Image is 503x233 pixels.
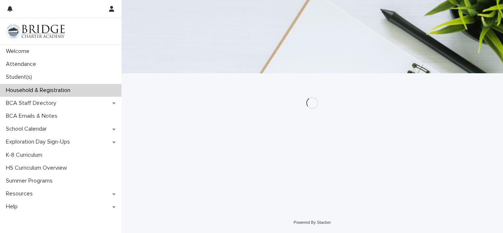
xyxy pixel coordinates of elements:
[3,165,73,172] p: HS Curriculum Overview
[3,203,24,210] p: Help
[3,113,63,120] p: BCA Emails & Notes
[3,126,53,133] p: School Calendar
[3,87,76,94] p: Household & Registration
[3,48,35,55] p: Welcome
[3,74,38,81] p: Student(s)
[3,100,62,107] p: BCA Staff Directory
[293,220,331,225] a: Powered By Stacker
[3,138,76,145] p: Exploration Day Sign-Ups
[6,24,65,39] img: V1C1m3IdTEidaUdm9Hs0
[3,61,42,68] p: Attendance
[3,177,59,184] p: Summer Programs
[3,190,39,197] p: Resources
[3,152,48,159] p: K-8 Curriculum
